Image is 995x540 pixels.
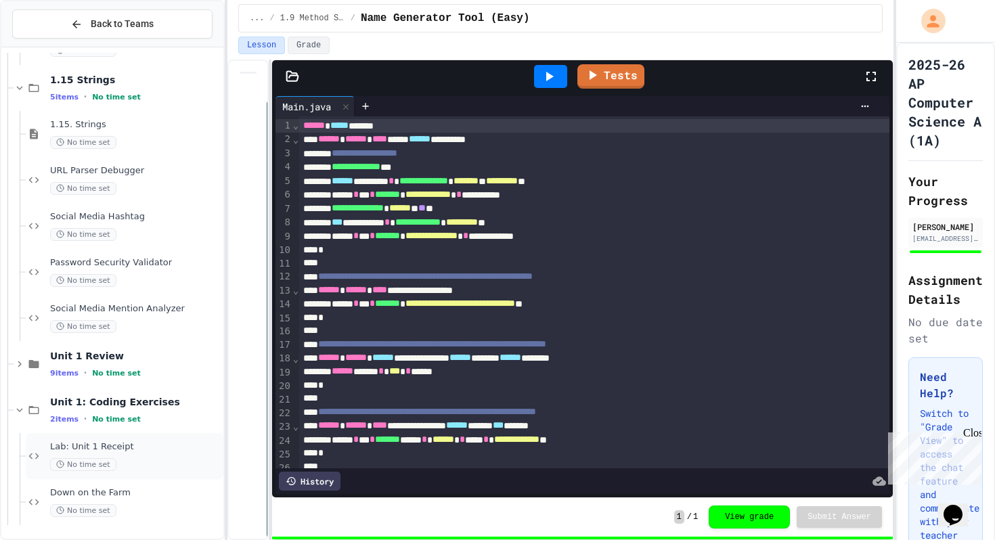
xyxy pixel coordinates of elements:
[275,312,292,325] div: 15
[275,325,292,338] div: 16
[292,134,299,145] span: Fold line
[275,407,292,420] div: 22
[275,298,292,311] div: 14
[275,338,292,352] div: 17
[275,175,292,188] div: 5
[912,233,979,244] div: [EMAIL_ADDRESS][DOMAIN_NAME]
[50,350,221,362] span: Unit 1 Review
[292,421,299,432] span: Fold line
[808,512,871,522] span: Submit Answer
[275,366,292,380] div: 19
[92,369,141,378] span: No time set
[50,274,116,287] span: No time set
[709,505,790,528] button: View grade
[238,37,285,54] button: Lesson
[288,37,330,54] button: Grade
[577,64,644,89] a: Tests
[292,285,299,296] span: Fold line
[92,93,141,102] span: No time set
[275,448,292,462] div: 25
[908,271,983,309] h2: Assignment Details
[275,393,292,407] div: 21
[50,119,221,131] span: 1.15. Strings
[280,13,345,24] span: 1.9 Method Signatures
[50,93,79,102] span: 5 items
[275,147,292,160] div: 3
[275,160,292,174] div: 4
[275,270,292,284] div: 12
[275,96,355,116] div: Main.java
[908,314,983,346] div: No due date set
[50,182,116,195] span: No time set
[275,99,338,114] div: Main.java
[269,13,274,24] span: /
[275,244,292,257] div: 10
[693,512,698,522] span: 1
[91,17,154,31] span: Back to Teams
[275,119,292,133] div: 1
[908,55,983,150] h1: 2025-26 AP Computer Science A (1A)
[292,120,299,131] span: Fold line
[50,211,221,223] span: Social Media Hashtag
[250,13,265,24] span: ...
[92,415,141,424] span: No time set
[292,353,299,364] span: Fold line
[351,13,355,24] span: /
[50,396,221,408] span: Unit 1: Coding Exercises
[50,504,116,517] span: No time set
[50,257,221,269] span: Password Security Validator
[275,133,292,146] div: 2
[883,427,981,485] iframe: chat widget
[50,487,221,499] span: Down on the Farm
[275,462,292,475] div: 26
[50,165,221,177] span: URL Parser Debugger
[12,9,213,39] button: Back to Teams
[361,10,530,26] span: Name Generator Tool (Easy)
[50,303,221,315] span: Social Media Mention Analyzer
[5,5,93,86] div: Chat with us now!Close
[938,486,981,526] iframe: chat widget
[50,458,116,471] span: No time set
[275,230,292,244] div: 9
[50,228,116,241] span: No time set
[84,91,87,102] span: •
[275,188,292,202] div: 6
[275,284,292,298] div: 13
[920,369,971,401] h3: Need Help?
[275,216,292,229] div: 8
[797,506,882,528] button: Submit Answer
[50,74,221,86] span: 1.15 Strings
[275,352,292,365] div: 18
[50,415,79,424] span: 2 items
[50,369,79,378] span: 9 items
[275,420,292,434] div: 23
[674,510,684,524] span: 1
[84,367,87,378] span: •
[275,257,292,271] div: 11
[275,434,292,448] div: 24
[50,441,221,453] span: Lab: Unit 1 Receipt
[908,172,983,210] h2: Your Progress
[50,320,116,333] span: No time set
[907,5,949,37] div: My Account
[687,512,692,522] span: /
[84,413,87,424] span: •
[50,136,116,149] span: No time set
[279,472,340,491] div: History
[275,380,292,393] div: 20
[275,202,292,216] div: 7
[912,221,979,233] div: [PERSON_NAME]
